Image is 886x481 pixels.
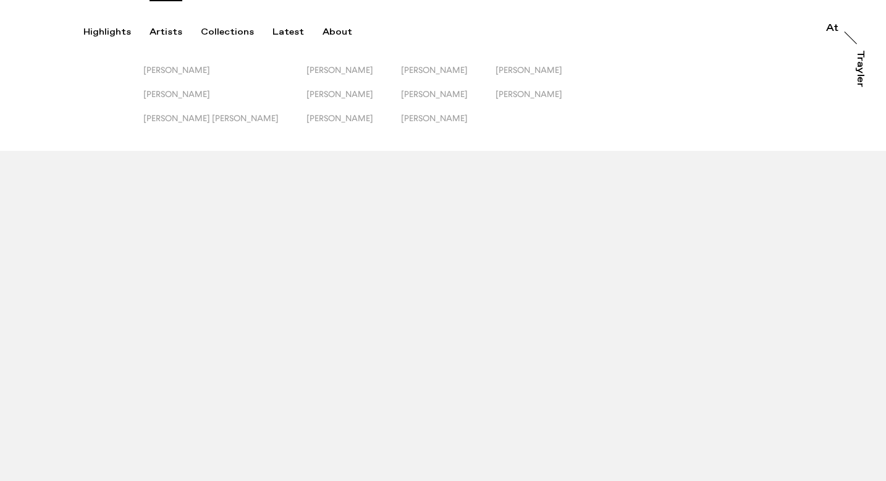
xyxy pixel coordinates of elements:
[306,65,401,89] button: [PERSON_NAME]
[150,27,201,38] button: Artists
[853,50,865,101] a: Trayler
[201,27,254,38] div: Collections
[306,89,401,113] button: [PERSON_NAME]
[83,27,131,38] div: Highlights
[401,113,496,137] button: [PERSON_NAME]
[496,89,562,99] span: [PERSON_NAME]
[83,27,150,38] button: Highlights
[323,27,371,38] button: About
[143,65,306,89] button: [PERSON_NAME]
[272,27,323,38] button: Latest
[143,89,210,99] span: [PERSON_NAME]
[143,113,279,123] span: [PERSON_NAME] [PERSON_NAME]
[306,113,373,123] span: [PERSON_NAME]
[323,27,352,38] div: About
[496,65,590,89] button: [PERSON_NAME]
[496,65,562,75] span: [PERSON_NAME]
[496,89,590,113] button: [PERSON_NAME]
[401,89,468,99] span: [PERSON_NAME]
[306,89,373,99] span: [PERSON_NAME]
[401,65,468,75] span: [PERSON_NAME]
[150,27,182,38] div: Artists
[201,27,272,38] button: Collections
[272,27,304,38] div: Latest
[401,65,496,89] button: [PERSON_NAME]
[306,113,401,137] button: [PERSON_NAME]
[143,89,306,113] button: [PERSON_NAME]
[401,89,496,113] button: [PERSON_NAME]
[143,113,306,137] button: [PERSON_NAME] [PERSON_NAME]
[306,65,373,75] span: [PERSON_NAME]
[855,50,865,87] div: Trayler
[401,113,468,123] span: [PERSON_NAME]
[143,65,210,75] span: [PERSON_NAME]
[826,23,838,36] a: At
